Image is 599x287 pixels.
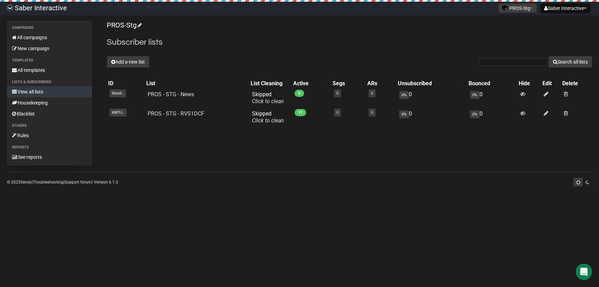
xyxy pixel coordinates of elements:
[7,78,92,86] li: Lists & subscribers
[252,110,284,124] span: Skipped
[33,180,64,185] a: Troubleshooting
[252,91,284,104] span: Skipped
[576,264,592,280] div: Open Intercom Messenger
[7,65,92,76] a: All templates
[502,5,508,11] img: favicons
[107,36,592,48] h2: Subscriber lists
[21,180,32,185] a: Sendy
[148,91,194,98] a: PROS - STG - News
[249,79,292,88] th: List Cleaning: No sort applied, activate to apply an ascending sort
[7,178,118,186] p: © 2025 | | | Version 6.1.3
[562,80,591,87] div: Delete
[470,110,480,118] span: 0%
[7,143,92,152] li: Reports
[7,32,92,43] a: All campaigns
[467,88,517,108] td: 0
[7,56,92,65] li: Templates
[7,86,92,97] a: View all lists
[540,3,590,13] button: Saber Interactive
[7,108,92,119] a: Blacklist
[517,79,541,88] th: Hide: No sort applied, sorting is disabled
[7,24,92,32] li: Campaigns
[252,98,284,104] a: Click to clean
[469,80,510,87] div: Bounced
[292,79,332,88] th: Active: No sort applied, activate to apply an ascending sort
[107,56,149,68] button: Add a new list
[110,109,127,117] span: K8FFz..
[336,110,338,115] a: 0
[148,110,204,117] a: PROS - STG - RVS1DCF
[7,97,92,108] a: Housekeeping
[498,3,537,13] button: PROS-Stg
[146,80,242,87] div: List
[561,79,592,88] th: Delete: No sort applied, sorting is disabled
[366,79,396,88] th: ARs: No sort applied, activate to apply an ascending sort
[107,21,141,29] a: PROS-Stg
[7,43,92,54] a: New campaign
[470,91,480,99] span: 0%
[467,108,517,127] td: 0
[7,152,92,163] a: See reports
[295,109,306,116] span: 17
[399,110,409,118] span: 0%
[396,108,467,127] td: 0
[145,79,249,88] th: List: No sort applied, activate to apply an ascending sort
[542,80,560,87] div: Edit
[519,80,540,87] div: Hide
[399,91,409,99] span: 0%
[396,88,467,108] td: 0
[333,80,359,87] div: Segs
[252,117,284,124] a: Click to clean
[541,79,561,88] th: Edit: No sort applied, sorting is disabled
[295,90,304,97] span: 0
[7,122,92,130] li: Others
[336,91,338,96] a: 0
[371,91,373,96] a: 0
[549,56,592,68] button: Search all lists
[371,110,373,115] a: 0
[110,89,126,97] span: Rlna9..
[467,79,517,88] th: Bounced: No sort applied, activate to apply an ascending sort
[108,80,143,87] div: ID
[396,79,467,88] th: Unsubscribed: No sort applied, activate to apply an ascending sort
[65,180,92,185] a: Support forum
[293,80,325,87] div: Active
[7,5,13,11] img: ec1bccd4d48495f5e7d53d9a520ba7e5
[331,79,366,88] th: Segs: No sort applied, activate to apply an ascending sort
[7,130,92,141] a: Rules
[251,80,285,87] div: List Cleaning
[367,80,390,87] div: ARs
[398,80,460,87] div: Unsubscribed
[107,79,145,88] th: ID: No sort applied, sorting is disabled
